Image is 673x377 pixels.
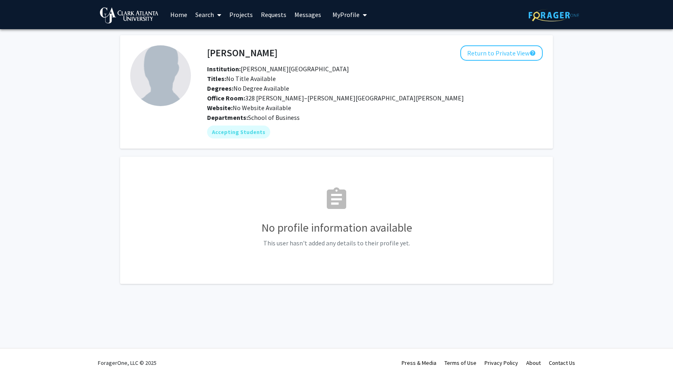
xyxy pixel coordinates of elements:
[526,359,541,366] a: About
[549,359,575,366] a: Contact Us
[529,48,536,58] mat-icon: help
[207,84,289,92] span: No Degree Available
[485,359,518,366] a: Privacy Policy
[257,0,290,29] a: Requests
[444,359,476,366] a: Terms of Use
[6,341,34,371] iframe: Chat
[248,113,300,121] span: School of Business
[241,65,349,73] span: [PERSON_NAME][GEOGRAPHIC_DATA]
[207,94,245,102] b: Office Room:
[207,126,270,138] mat-chip: Accepting Students
[207,45,277,60] h4: [PERSON_NAME]
[191,0,225,29] a: Search
[225,0,257,29] a: Projects
[324,186,349,212] mat-icon: assignment
[332,11,360,19] span: My Profile
[207,104,291,112] span: No Website Available
[207,75,276,83] span: No Title Available
[100,7,158,23] img: Clark Atlanta University Logo
[207,94,464,102] span: 328 [PERSON_NAME]–[PERSON_NAME][GEOGRAPHIC_DATA][PERSON_NAME]
[207,104,233,112] b: Website:
[207,65,241,73] b: Institution:
[130,238,543,248] p: This user hasn't added any details to their profile yet.
[130,221,543,235] h3: No profile information available
[402,359,436,366] a: Press & Media
[460,45,543,61] button: Return to Private View
[290,0,325,29] a: Messages
[98,349,157,377] div: ForagerOne, LLC © 2025
[207,84,233,92] b: Degrees:
[130,45,191,106] img: Profile Picture
[120,157,553,284] fg-card: No Profile Information
[207,75,226,83] b: Titles:
[207,113,248,121] b: Departments:
[529,9,579,21] img: ForagerOne Logo
[166,0,191,29] a: Home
